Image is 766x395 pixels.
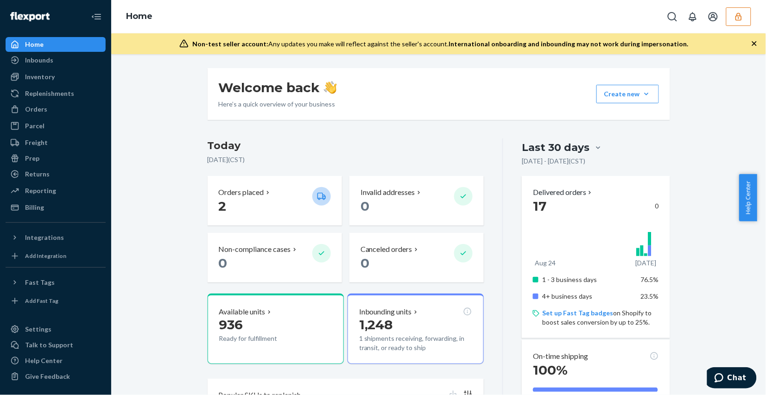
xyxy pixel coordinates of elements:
[25,233,64,242] div: Integrations
[596,85,659,103] button: Create new
[25,56,53,65] div: Inbounds
[361,244,412,255] p: Canceled orders
[359,307,412,317] p: Inbounding units
[348,294,484,364] button: Inbounding units1,2481 shipments receiving, forwarding, in transit, or ready to ship
[6,69,106,84] a: Inventory
[361,255,369,271] span: 0
[6,249,106,263] a: Add Integration
[533,198,658,214] div: 0
[6,183,106,198] a: Reporting
[361,198,369,214] span: 0
[542,275,633,284] p: 1 - 3 business days
[522,157,585,166] p: [DATE] - [DATE] ( CST )
[25,138,48,147] div: Freight
[219,187,264,198] p: Orders placed
[641,276,659,283] span: 76.5%
[641,292,659,300] span: 23.5%
[359,317,393,332] span: 1,248
[208,176,342,226] button: Orders placed 2
[349,176,484,226] button: Invalid addresses 0
[533,187,594,198] button: Delivered orders
[219,255,228,271] span: 0
[126,11,152,21] a: Home
[25,203,44,212] div: Billing
[87,7,106,26] button: Close Navigation
[739,174,757,221] button: Help Center
[25,72,55,82] div: Inventory
[208,155,484,164] p: [DATE] ( CST )
[219,100,337,109] p: Here’s a quick overview of your business
[6,135,106,150] a: Freight
[25,105,47,114] div: Orders
[542,308,658,327] p: on Shopify to boost sales conversion by up to 25%.
[6,102,106,117] a: Orders
[449,40,689,48] span: International onboarding and inbounding may not work during impersonation.
[219,198,227,214] span: 2
[533,351,588,362] p: On-time shipping
[6,338,106,352] button: Talk to Support
[6,37,106,52] a: Home
[219,244,291,255] p: Non-compliance cases
[10,12,50,21] img: Flexport logo
[663,7,682,26] button: Open Search Box
[522,140,589,155] div: Last 30 days
[6,151,106,166] a: Prep
[6,230,106,245] button: Integrations
[219,307,266,317] p: Available units
[25,340,73,350] div: Talk to Support
[324,81,337,94] img: hand-wave emoji
[6,119,106,133] a: Parcel
[6,53,106,68] a: Inbounds
[6,86,106,101] a: Replenishments
[208,233,342,282] button: Non-compliance cases 0
[542,292,633,301] p: 4+ business days
[707,367,757,390] iframe: Opens a widget where you can chat to one of our agents
[359,334,472,352] p: 1 shipments receiving, forwarding, in transit, or ready to ship
[192,40,268,48] span: Non-test seller account:
[704,7,722,26] button: Open account menu
[25,169,50,179] div: Returns
[192,39,689,49] div: Any updates you make will reflect against the seller's account.
[219,79,337,96] h1: Welcome back
[6,167,106,182] a: Returns
[25,40,44,49] div: Home
[533,198,546,214] span: 17
[25,121,44,131] div: Parcel
[25,356,63,365] div: Help Center
[208,138,484,153] h3: Today
[25,252,66,260] div: Add Integration
[25,186,56,195] div: Reporting
[219,317,243,332] span: 936
[25,297,58,305] div: Add Fast Tag
[25,325,51,334] div: Settings
[6,322,106,337] a: Settings
[25,89,74,98] div: Replenishments
[349,233,484,282] button: Canceled orders 0
[6,294,106,308] a: Add Fast Tag
[542,309,613,317] a: Set up Fast Tag badges
[535,258,556,268] p: Aug 24
[6,369,106,384] button: Give Feedback
[219,334,305,343] p: Ready for fulfillment
[25,278,55,287] div: Fast Tags
[361,187,415,198] p: Invalid addresses
[25,154,39,163] div: Prep
[533,362,568,378] span: 100%
[6,275,106,290] button: Fast Tags
[119,3,160,30] ol: breadcrumbs
[6,200,106,215] a: Billing
[635,258,656,268] p: [DATE]
[6,353,106,368] a: Help Center
[684,7,702,26] button: Open notifications
[25,372,70,381] div: Give Feedback
[208,294,344,364] button: Available units936Ready for fulfillment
